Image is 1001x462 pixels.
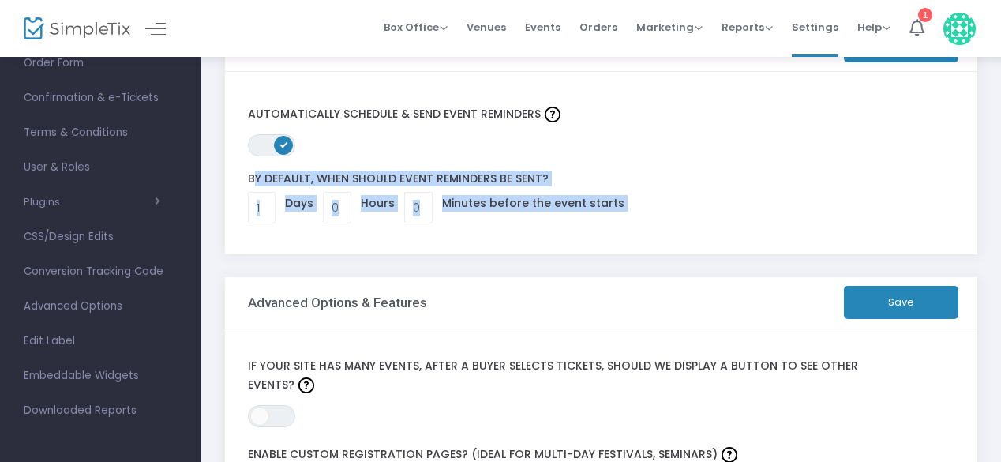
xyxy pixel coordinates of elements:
span: Confirmation & e-Tickets [24,88,178,108]
label: Minutes before the event starts [442,195,624,212]
span: Help [857,20,890,35]
span: Advanced Options [24,296,178,317]
label: If your site has many events, after a buyer selects tickets, should we display a button to see ot... [248,359,905,397]
h3: Advanced Options & Features [248,295,427,310]
span: Settings [792,7,838,47]
img: question-mark [298,377,314,393]
span: Embeddable Widgets [24,366,178,386]
span: Downloaded Reports [24,400,178,421]
img: question-mark [545,107,560,122]
label: Automatically schedule & send event Reminders [248,103,955,126]
button: Plugins [24,196,160,208]
span: Conversion Tracking Code [24,261,178,282]
label: Hours [361,195,395,212]
label: Days [285,195,313,212]
span: Edit Label [24,331,178,351]
span: Terms & Conditions [24,122,178,143]
button: Save [844,286,958,319]
span: CSS/Design Edits [24,227,178,247]
span: Order Form [24,53,178,73]
span: ON [279,140,287,148]
div: 1 [918,8,932,22]
span: Reports [722,20,773,35]
span: Venues [467,7,506,47]
span: Events [525,7,560,47]
label: By default, when should event Reminders be sent? [248,172,955,186]
span: Box Office [384,20,448,35]
span: Orders [579,7,617,47]
span: Marketing [636,20,703,35]
span: User & Roles [24,157,178,178]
